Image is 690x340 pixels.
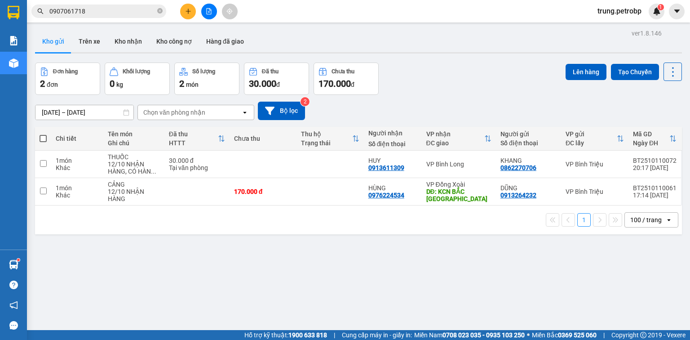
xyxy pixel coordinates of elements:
[351,81,354,88] span: đ
[500,192,536,199] div: 0913264232
[318,78,351,89] span: 170.000
[368,192,404,199] div: 0976224534
[56,157,99,164] div: 1 món
[108,161,160,175] div: 12/10 NHẬN HÀNG, CÓ HÀNG GỌI LIỀN DÙM KH
[301,97,310,106] sup: 2
[226,8,233,14] span: aim
[342,330,412,340] span: Cung cấp máy in - giấy in:
[561,127,628,151] th: Toggle SortBy
[244,63,309,95] button: Đã thu30.000đ
[164,127,230,151] th: Toggle SortBy
[500,130,557,138] div: Người gửi
[566,64,606,80] button: Lên hàng
[234,135,292,142] div: Chưa thu
[186,81,199,88] span: món
[56,184,99,192] div: 1 món
[9,260,18,269] img: warehouse-icon
[180,4,196,19] button: plus
[241,109,248,116] svg: open
[108,153,160,161] div: THUỐC
[244,330,327,340] span: Hỗ trợ kỹ thuật:
[653,7,661,15] img: icon-new-feature
[35,105,133,120] input: Select a date range.
[201,4,217,19] button: file-add
[53,68,78,75] div: Đơn hàng
[17,259,20,261] sup: 1
[426,181,491,188] div: VP Đồng Xoài
[426,188,491,202] div: DĐ: KCN BẮC ĐỒNG PHÚ
[9,36,18,45] img: solution-icon
[123,68,150,75] div: Khối lượng
[368,157,417,164] div: HUY
[590,5,649,17] span: trung.petrobp
[9,301,18,309] span: notification
[659,4,662,10] span: 1
[658,4,664,10] sup: 1
[206,8,212,14] span: file-add
[426,161,491,168] div: VP Bình Long
[179,78,184,89] span: 2
[442,331,525,339] strong: 0708 023 035 - 0935 103 250
[169,139,218,147] div: HTTT
[426,130,484,138] div: VP nhận
[566,188,624,195] div: VP Bình Triệu
[500,157,557,164] div: KHANG
[603,330,605,340] span: |
[149,31,199,52] button: Kho công nợ
[110,78,115,89] span: 0
[500,184,557,192] div: DŨNG
[633,130,669,138] div: Mã GD
[296,127,363,151] th: Toggle SortBy
[368,164,404,171] div: 0913611309
[611,64,659,80] button: Tạo Chuyến
[56,135,99,142] div: Chi tiết
[633,164,677,171] div: 20:17 [DATE]
[9,281,18,289] span: question-circle
[9,58,18,68] img: warehouse-icon
[37,8,44,14] span: search
[566,161,624,168] div: VP Bình Triệu
[249,78,276,89] span: 30.000
[71,31,107,52] button: Trên xe
[9,321,18,330] span: message
[174,63,239,95] button: Số lượng2món
[640,332,646,338] span: copyright
[262,68,279,75] div: Đã thu
[40,78,45,89] span: 2
[633,192,677,199] div: 17:14 [DATE]
[527,333,530,337] span: ⚪️
[116,81,123,88] span: kg
[169,164,225,171] div: Tại văn phòng
[151,168,156,175] span: ...
[169,157,225,164] div: 30.000 đ
[47,81,58,88] span: đơn
[566,139,617,147] div: ĐC lấy
[633,139,669,147] div: Ngày ĐH
[157,8,163,13] span: close-circle
[633,184,677,192] div: BT2510110061
[105,63,170,95] button: Khối lượng0kg
[35,31,71,52] button: Kho gửi
[314,63,379,95] button: Chưa thu170.000đ
[558,331,597,339] strong: 0369 525 060
[157,7,163,16] span: close-circle
[500,139,557,147] div: Số điện thoại
[258,102,305,120] button: Bộ lọc
[633,157,677,164] div: BT2510110072
[301,139,352,147] div: Trạng thái
[368,130,417,137] div: Người nhận
[426,139,484,147] div: ĐC giao
[108,139,160,147] div: Ghi chú
[288,331,327,339] strong: 1900 633 818
[56,164,99,171] div: Khác
[49,6,155,16] input: Tìm tên, số ĐT hoặc mã đơn
[8,6,19,19] img: logo-vxr
[185,8,191,14] span: plus
[107,31,149,52] button: Kho nhận
[56,192,99,199] div: Khác
[669,4,685,19] button: caret-down
[368,184,417,192] div: HÙNG
[632,28,662,38] div: ver 1.8.146
[301,130,352,138] div: Thu hộ
[143,108,205,117] div: Chọn văn phòng nhận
